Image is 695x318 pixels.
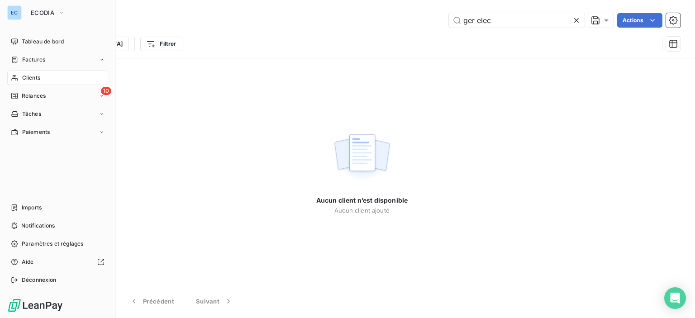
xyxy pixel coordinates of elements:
[119,292,185,311] button: Précédent
[7,255,108,269] a: Aide
[185,292,244,311] button: Suivant
[22,240,83,248] span: Paramètres et réglages
[31,9,54,16] span: ECODIA
[22,276,57,284] span: Déconnexion
[21,222,55,230] span: Notifications
[140,37,182,51] button: Filtrer
[101,87,111,95] span: 10
[22,92,46,100] span: Relances
[22,56,45,64] span: Factures
[22,128,50,136] span: Paiements
[22,258,34,266] span: Aide
[7,298,63,313] img: Logo LeanPay
[316,196,408,205] span: Aucun client n’est disponible
[334,207,390,214] span: Aucun client ajouté
[22,38,64,46] span: Tableau de bord
[7,5,22,20] div: EC
[449,13,585,28] input: Rechercher
[22,110,41,118] span: Tâches
[617,13,662,28] button: Actions
[22,74,40,82] span: Clients
[333,129,391,185] img: empty state
[22,204,42,212] span: Imports
[664,287,686,309] div: Open Intercom Messenger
